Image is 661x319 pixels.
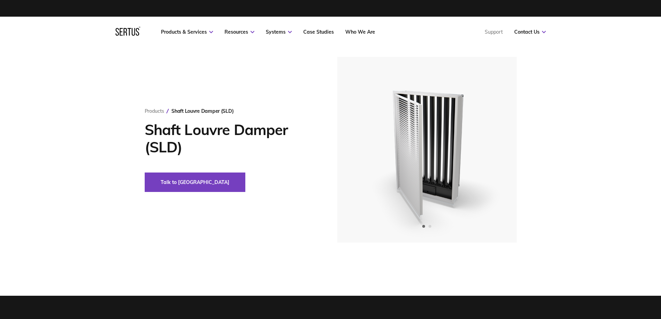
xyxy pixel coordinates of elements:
[145,108,164,114] a: Products
[145,121,316,156] h1: Shaft Louvre Damper (SLD)
[485,29,503,35] a: Support
[266,29,292,35] a: Systems
[145,173,245,192] button: Talk to [GEOGRAPHIC_DATA]
[224,29,254,35] a: Resources
[514,29,546,35] a: Contact Us
[345,29,375,35] a: Who We Are
[161,29,213,35] a: Products & Services
[303,29,334,35] a: Case Studies
[429,225,431,228] span: Go to slide 2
